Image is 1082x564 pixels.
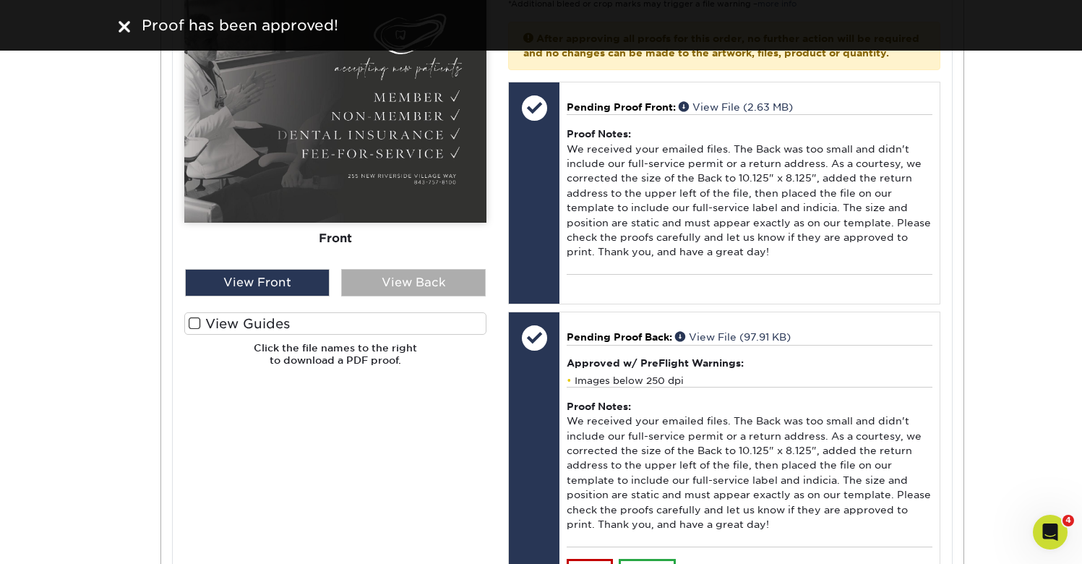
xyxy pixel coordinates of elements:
[679,101,793,113] a: View File (2.63 MB)
[1062,515,1074,526] span: 4
[567,128,631,140] strong: Proof Notes:
[675,331,791,343] a: View File (97.91 KB)
[184,342,486,377] h6: Click the file names to the right to download a PDF proof.
[567,401,631,412] strong: Proof Notes:
[567,114,932,274] div: We received your emailed files. The Back was too small and didn't include our full-service permit...
[142,17,338,34] span: Proof has been approved!
[1033,515,1068,550] iframe: Intercom live chat
[567,387,932,547] div: We received your emailed files. The Back was too small and didn't include our full-service permit...
[185,269,330,296] div: View Front
[567,375,932,387] li: Images below 250 dpi
[341,269,486,296] div: View Back
[567,101,676,113] span: Pending Proof Front:
[184,223,486,255] div: Front
[184,312,486,335] label: View Guides
[119,21,130,33] img: close
[567,331,672,343] span: Pending Proof Back:
[567,357,932,369] h4: Approved w/ PreFlight Warnings:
